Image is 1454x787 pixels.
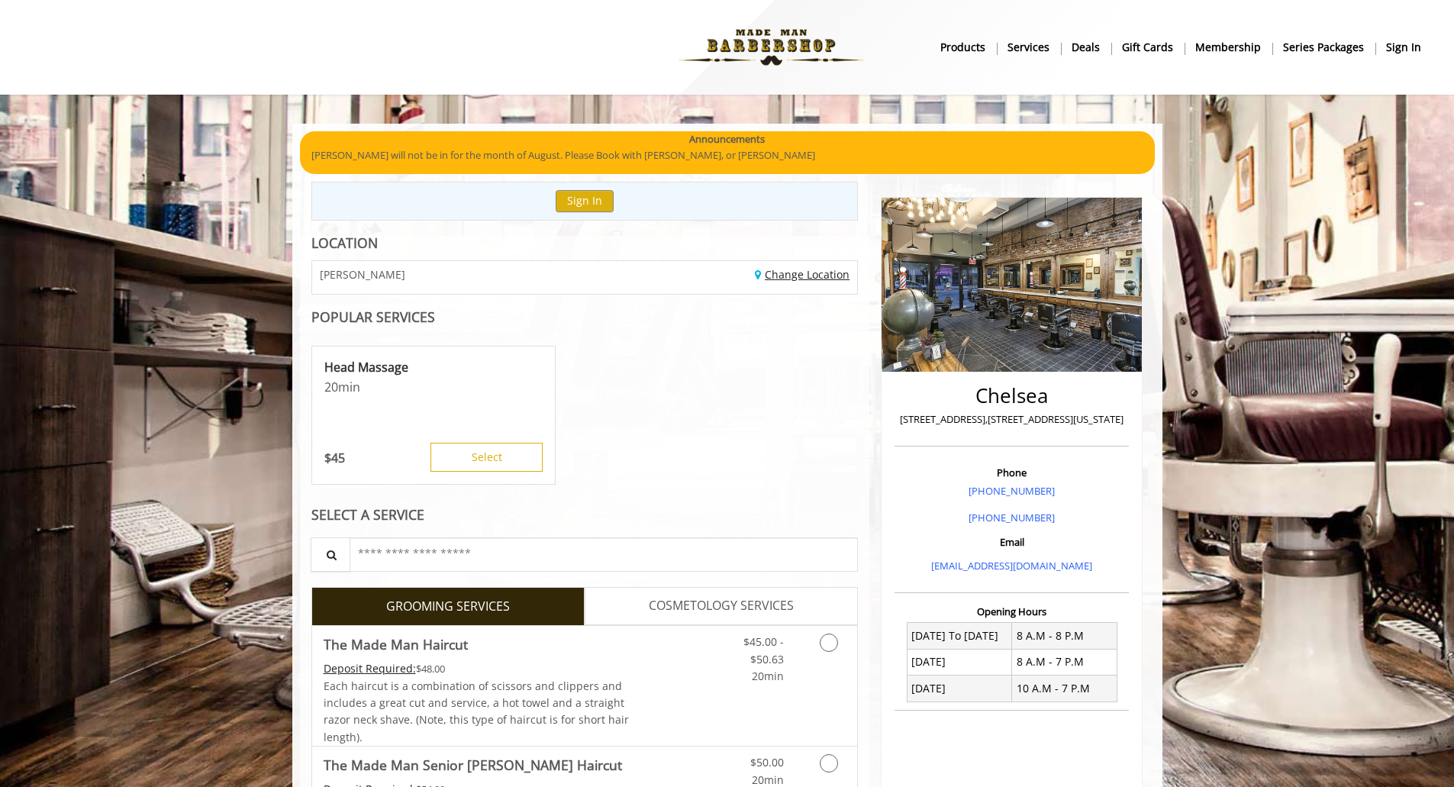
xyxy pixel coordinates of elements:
[930,36,997,58] a: Productsproducts
[311,234,378,252] b: LOCATION
[324,379,543,395] p: 20
[324,634,468,655] b: The Made Man Haircut
[1012,623,1117,649] td: 8 A.M - 8 P.M
[940,39,985,56] b: products
[750,755,784,769] span: $50.00
[1283,39,1364,56] b: Series packages
[1012,676,1117,702] td: 10 A.M - 7 P.M
[324,754,622,776] b: The Made Man Senior [PERSON_NAME] Haircut
[1185,36,1272,58] a: MembershipMembership
[311,537,350,572] button: Service Search
[1272,36,1375,58] a: Series packagesSeries packages
[324,661,416,676] span: This service needs some Advance to be paid before we block your appointment
[898,467,1125,478] h3: Phone
[1111,36,1185,58] a: Gift cardsgift cards
[649,596,794,616] span: COSMETOLOGY SERVICES
[907,676,1012,702] td: [DATE]
[311,147,1143,163] p: [PERSON_NAME] will not be in for the month of August. Please Book with [PERSON_NAME], or [PERSON_...
[324,450,345,466] p: 45
[666,5,876,89] img: Made Man Barbershop logo
[1375,36,1432,58] a: sign insign in
[1012,649,1117,675] td: 8 A.M - 7 P.M
[907,623,1012,649] td: [DATE] To [DATE]
[969,511,1055,524] a: [PHONE_NUMBER]
[1386,39,1421,56] b: sign in
[386,597,510,617] span: GROOMING SERVICES
[320,269,405,280] span: [PERSON_NAME]
[752,772,784,787] span: 20min
[1007,39,1049,56] b: Services
[689,131,765,147] b: Announcements
[1072,39,1100,56] b: Deals
[324,450,331,466] span: $
[898,385,1125,407] h2: Chelsea
[1122,39,1173,56] b: gift cards
[556,190,614,212] button: Sign In
[324,660,630,677] div: $48.00
[895,606,1129,617] h3: Opening Hours
[311,508,859,522] div: SELECT A SERVICE
[969,484,1055,498] a: [PHONE_NUMBER]
[430,443,543,472] button: Select
[898,537,1125,547] h3: Email
[324,359,543,376] p: Head Massage
[1061,36,1111,58] a: DealsDeals
[311,308,435,326] b: POPULAR SERVICES
[1195,39,1261,56] b: Membership
[931,559,1092,573] a: [EMAIL_ADDRESS][DOMAIN_NAME]
[907,649,1012,675] td: [DATE]
[324,679,629,744] span: Each haircut is a combination of scissors and clippers and includes a great cut and service, a ho...
[338,379,360,395] span: min
[997,36,1061,58] a: ServicesServices
[743,634,784,666] span: $45.00 - $50.63
[755,267,850,282] a: Change Location
[752,669,784,683] span: 20min
[898,411,1125,427] p: [STREET_ADDRESS],[STREET_ADDRESS][US_STATE]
